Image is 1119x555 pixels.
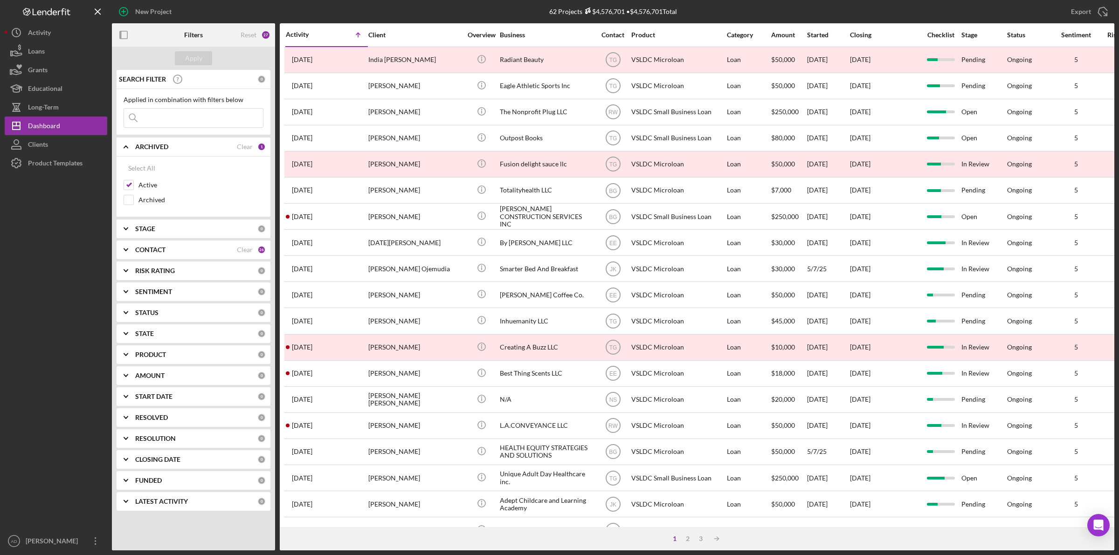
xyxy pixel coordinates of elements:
[368,466,462,490] div: [PERSON_NAME]
[368,439,462,464] div: [PERSON_NAME]
[1007,448,1032,455] div: Ongoing
[771,82,795,89] span: $50,000
[631,256,725,281] div: VSLDC Microloan
[257,288,266,296] div: 0
[257,308,266,317] div: 0
[631,387,725,412] div: VSLDC Microloan
[850,31,920,39] div: Closing
[807,178,849,203] div: [DATE]
[292,56,312,63] time: 2024-10-01 06:01
[257,497,266,506] div: 0
[771,447,795,455] span: $50,000
[1007,31,1052,39] div: Status
[961,335,1006,360] div: In Review
[631,335,725,360] div: VSLDC Microloan
[1007,160,1032,168] div: Ongoing
[807,126,849,151] div: [DATE]
[609,187,617,194] text: BG
[850,186,870,194] time: [DATE]
[257,225,266,233] div: 0
[807,48,849,72] div: [DATE]
[500,31,593,39] div: Business
[961,74,1006,98] div: Pending
[609,57,617,63] text: TG
[1007,317,1032,325] div: Ongoing
[500,152,593,177] div: Fusion delight sauce llc
[807,439,849,464] div: 5/7/25
[850,108,870,116] time: [DATE]
[850,421,870,429] time: [DATE]
[1062,2,1114,21] button: Export
[1053,239,1099,247] div: 5
[727,48,770,72] div: Loan
[292,82,312,89] time: 2025-04-14 19:24
[727,413,770,438] div: Loan
[135,393,173,400] b: START DATE
[500,230,593,255] div: By [PERSON_NAME] LLC
[850,500,870,508] time: [DATE]
[368,48,462,72] div: India [PERSON_NAME]
[727,308,770,333] div: Loan
[135,372,165,379] b: AMOUNT
[292,108,312,116] time: 2025-04-28 22:32
[5,98,107,116] button: Long-Term
[28,154,83,175] div: Product Templates
[368,387,462,412] div: [PERSON_NAME] [PERSON_NAME]
[5,154,107,172] a: Product Templates
[257,476,266,485] div: 0
[727,387,770,412] div: Loan
[771,335,806,360] div: $10,000
[292,134,312,142] time: 2025-04-29 16:48
[292,396,312,403] time: 2025-06-07 00:10
[807,74,849,98] div: [DATE]
[631,178,725,203] div: VSLDC Microloan
[257,75,266,83] div: 0
[257,371,266,380] div: 0
[500,387,593,412] div: N/A
[5,116,107,135] button: Dashboard
[1053,160,1099,168] div: 5
[1053,448,1099,455] div: 5
[631,74,725,98] div: VSLDC Microloan
[1053,186,1099,194] div: 5
[609,449,617,455] text: BG
[135,477,162,484] b: FUNDED
[771,317,795,325] span: $45,000
[5,23,107,42] button: Activity
[807,466,849,490] div: [DATE]
[771,421,795,429] span: $50,000
[500,204,593,229] div: [PERSON_NAME] CONSTRUCTION SERVICES INC
[850,212,870,220] time: [DATE]
[631,230,725,255] div: VSLDC Microloan
[961,31,1006,39] div: Stage
[1053,134,1099,142] div: 5
[292,265,312,273] time: 2025-05-19 15:07
[850,134,870,142] time: [DATE]
[631,152,725,177] div: VSLDC Microloan
[1007,396,1032,403] div: Ongoing
[961,204,1006,229] div: Open
[1053,56,1099,63] div: 5
[112,2,181,21] button: New Project
[771,134,795,142] span: $80,000
[961,387,1006,412] div: Pending
[135,246,166,254] b: CONTACT
[631,100,725,124] div: VSLDC Small Business Loan
[368,492,462,516] div: [PERSON_NAME]
[961,100,1006,124] div: Open
[631,31,725,39] div: Product
[631,466,725,490] div: VSLDC Small Business Loan
[1053,82,1099,89] div: 5
[257,246,266,254] div: 26
[609,213,617,220] text: BG
[631,413,725,438] div: VSLDC Microloan
[961,466,1006,490] div: Open
[771,395,795,403] span: $20,000
[28,116,60,137] div: Dashboard
[850,369,870,377] time: [DATE]
[368,152,462,177] div: [PERSON_NAME]
[237,143,253,151] div: Clear
[727,282,770,307] div: Loan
